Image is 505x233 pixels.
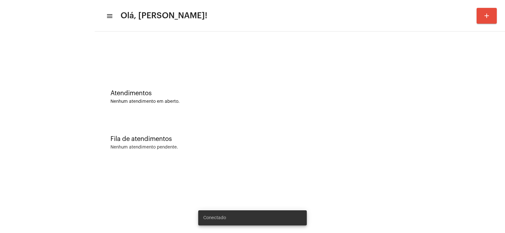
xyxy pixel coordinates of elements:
div: Fila de atendimentos [110,136,489,143]
mat-icon: add [483,12,490,20]
div: Atendimentos [110,90,489,97]
div: Nenhum atendimento em aberto. [110,99,489,104]
span: Olá, [PERSON_NAME]! [121,11,207,21]
div: Nenhum atendimento pendente. [110,145,178,150]
mat-icon: sidenav icon [106,12,112,20]
span: Conectado [203,215,226,221]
